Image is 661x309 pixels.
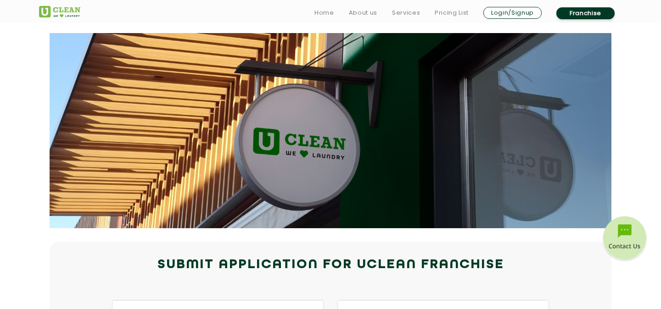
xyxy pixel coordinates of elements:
[314,7,334,18] a: Home
[39,254,622,276] h2: Submit Application for UCLEAN FRANCHISE
[602,216,648,262] img: contact-btn
[435,7,469,18] a: Pricing List
[556,7,615,19] a: Franchise
[349,7,377,18] a: About us
[483,7,542,19] a: Login/Signup
[392,7,420,18] a: Services
[39,6,80,17] img: UClean Laundry and Dry Cleaning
